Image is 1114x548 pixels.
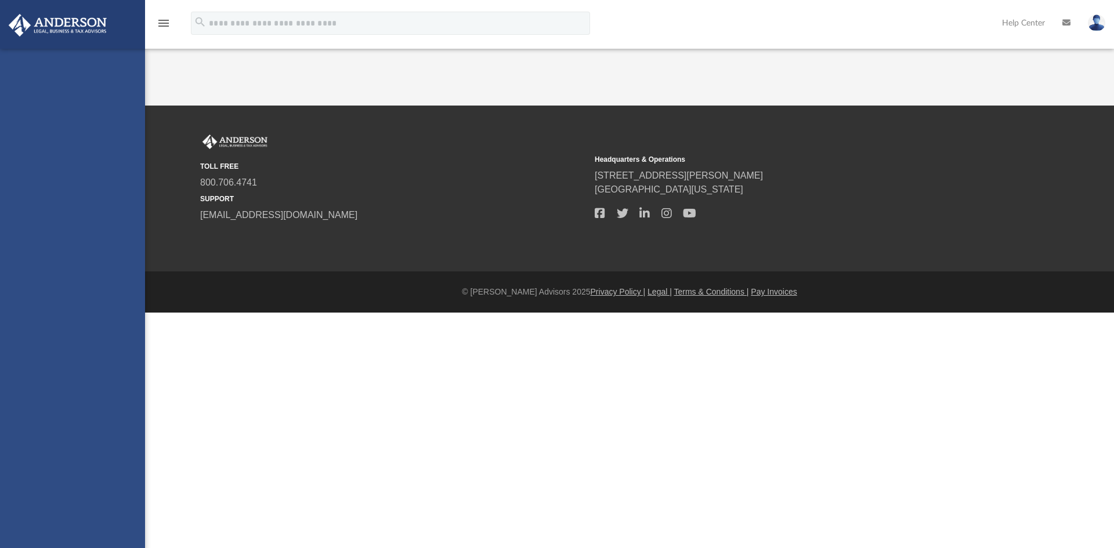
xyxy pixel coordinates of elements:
img: Anderson Advisors Platinum Portal [200,135,270,150]
div: © [PERSON_NAME] Advisors 2025 [145,286,1114,298]
a: 800.706.4741 [200,177,257,187]
img: User Pic [1088,14,1105,31]
img: Anderson Advisors Platinum Portal [5,14,110,37]
a: [STREET_ADDRESS][PERSON_NAME] [595,170,763,180]
a: [GEOGRAPHIC_DATA][US_STATE] [595,184,743,194]
a: Terms & Conditions | [674,287,749,296]
a: Privacy Policy | [591,287,646,296]
small: Headquarters & Operations [595,154,981,165]
a: Pay Invoices [751,287,797,296]
a: Legal | [648,287,672,296]
a: menu [157,22,171,30]
i: search [194,16,207,28]
i: menu [157,16,171,30]
small: SUPPORT [200,194,587,204]
a: [EMAIL_ADDRESS][DOMAIN_NAME] [200,210,357,220]
small: TOLL FREE [200,161,587,172]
